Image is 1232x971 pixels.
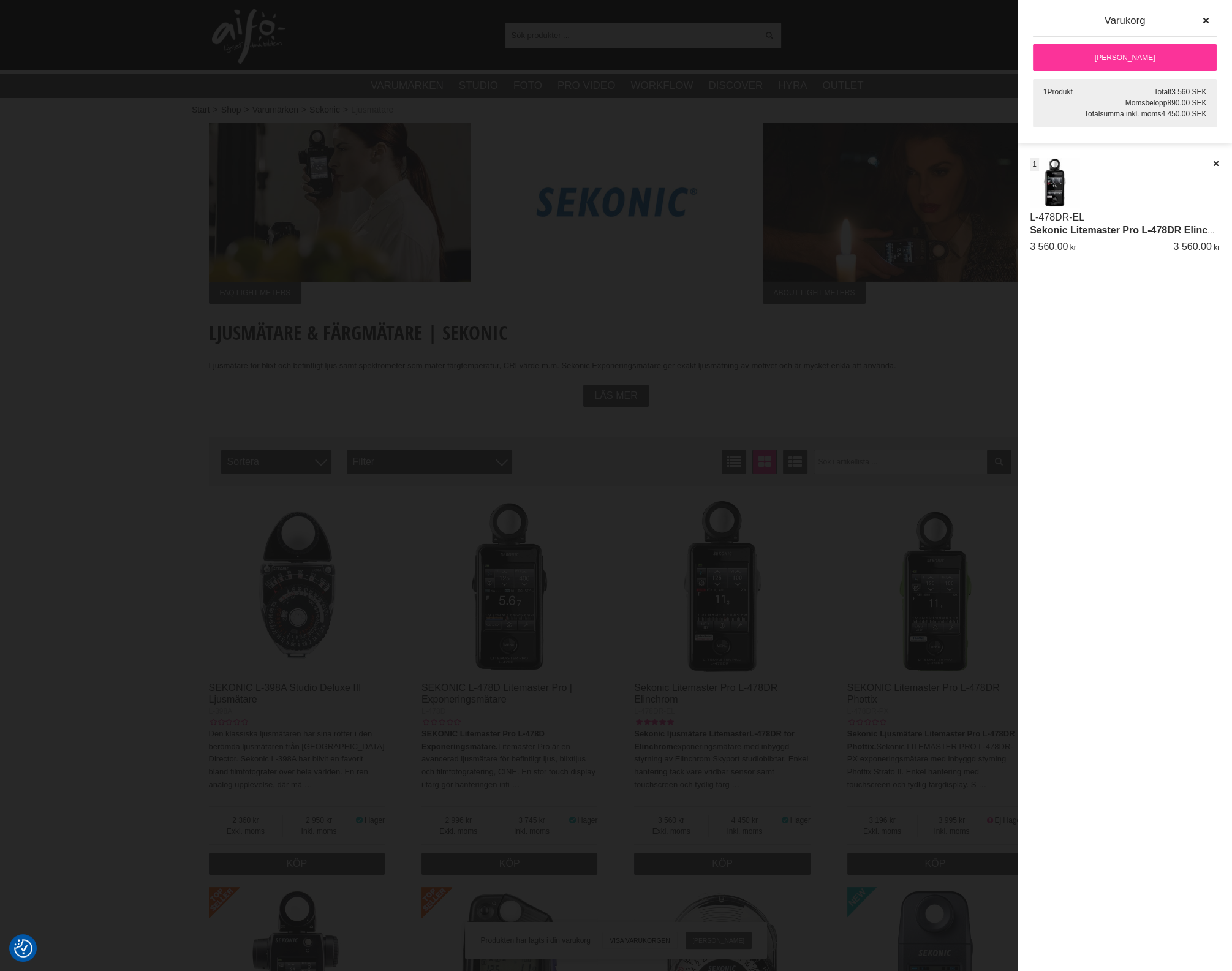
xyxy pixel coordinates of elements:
span: 890.00 SEK [1167,99,1206,107]
a: Sekonic Litemaster Pro L-478DR Elinchrom [1030,225,1232,235]
button: Samtyckesinställningar [14,937,32,959]
span: 3 560.00 [1030,241,1068,252]
span: Totalt [1154,88,1171,96]
a: [PERSON_NAME] [1033,44,1217,71]
span: 1 [1043,88,1048,96]
span: 3 560.00 [1173,241,1211,252]
span: Totalsumma inkl. moms [1084,110,1161,118]
img: Revisit consent button [14,939,32,958]
img: Sekonic Litemaster Pro L-478DR Elinchrom [1030,158,1079,208]
span: Varukorg [1105,15,1146,26]
span: 3 560 SEK [1171,88,1206,96]
span: Momsbelopp [1125,99,1168,107]
span: Produkt [1047,88,1072,96]
span: 1 [1032,159,1037,170]
span: 4 450.00 SEK [1161,110,1206,118]
a: L-478DR-EL [1030,212,1084,222]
